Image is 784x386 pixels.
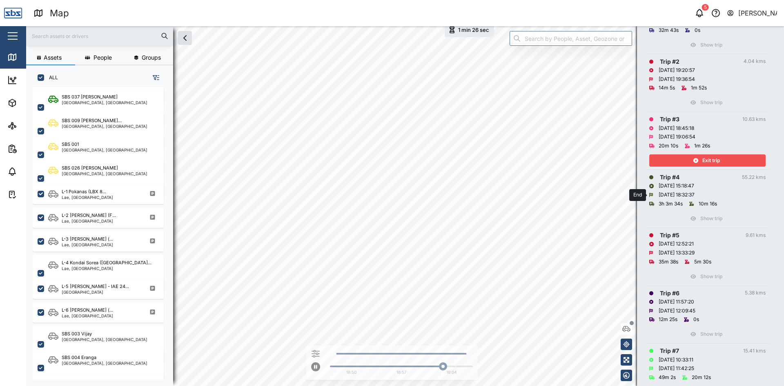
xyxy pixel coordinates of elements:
img: Main Logo [4,4,22,22]
div: [GEOGRAPHIC_DATA], [GEOGRAPHIC_DATA] [62,361,147,365]
div: [DATE] 12:09:45 [659,307,695,315]
div: Alarms [21,167,47,176]
div: 10m 16s [699,200,717,208]
div: [GEOGRAPHIC_DATA], [GEOGRAPHIC_DATA] [62,124,147,128]
div: 49m 2s [659,374,676,382]
div: SBS 009 [PERSON_NAME]... [62,117,122,124]
div: [GEOGRAPHIC_DATA], [GEOGRAPHIC_DATA] [62,172,147,176]
div: Map marker [445,22,494,37]
div: 3h 3m 34s [659,200,683,208]
div: [DATE] 19:20:57 [659,67,695,74]
div: 15.41 kms [743,347,766,355]
div: [DATE] 15:18:47 [659,182,694,190]
div: L-2 [PERSON_NAME] (F... [62,212,116,219]
div: [DATE] 12:52:21 [659,240,694,248]
div: 19:04 [446,369,457,376]
div: 1m 52s [691,84,707,92]
input: Search assets or drivers [31,30,168,42]
span: Groups [142,55,161,60]
div: L-1 Pokanas (LBX 8... [62,188,106,195]
div: [DATE] 18:45:18 [659,125,694,132]
div: 20m 12s [692,374,711,382]
div: SBS 003 Vijay [62,330,92,337]
div: 18:57 [396,369,407,376]
div: 20m 10s [659,142,678,150]
div: 5m 30s [694,258,711,266]
button: Exit trip [649,154,766,167]
div: Lae, [GEOGRAPHIC_DATA] [62,266,151,270]
div: SBS 001 [62,141,79,148]
div: SBS 026 [PERSON_NAME] [62,165,118,172]
span: Exit trip [702,155,720,166]
div: [GEOGRAPHIC_DATA], [GEOGRAPHIC_DATA] [62,148,147,152]
div: Trip # 3 [660,115,679,124]
div: Lae, [GEOGRAPHIC_DATA] [62,219,116,223]
div: 18:50 [346,369,356,376]
div: 55.22 kms [742,174,766,181]
div: SBS 006 Crocs [62,378,94,385]
div: L-3 [PERSON_NAME] (... [62,236,113,243]
div: 9.61 kms [746,232,766,239]
div: Trip # 5 [660,231,679,240]
div: 5 [702,4,709,11]
div: Dashboard [21,76,58,85]
div: 12m 25s [659,316,677,324]
input: Search by People, Asset, Geozone or Place [510,31,632,46]
div: Trip # 6 [660,289,679,298]
div: 14m 5s [659,84,675,92]
div: [DATE] 11:57:20 [659,298,694,306]
div: 1m 26s [694,142,710,150]
div: 5.38 kms [745,289,766,297]
div: Map [50,6,69,20]
div: 10.63 kms [742,116,766,123]
div: [GEOGRAPHIC_DATA], [GEOGRAPHIC_DATA] [62,337,147,341]
div: [DATE] 19:36:54 [659,76,695,83]
div: [PERSON_NAME] [738,8,777,18]
div: 35m 38s [659,258,678,266]
div: SBS 037 [PERSON_NAME] [62,94,118,100]
div: 0s [695,27,700,34]
div: 0s [693,316,699,324]
div: SBS 004 Eranga [62,354,96,361]
span: Assets [44,55,62,60]
div: Map [21,53,40,62]
div: Assets [21,98,47,107]
div: 32m 43s [659,27,679,34]
div: [DATE] 18:32:37 [659,191,695,199]
span: People [94,55,112,60]
div: grid [33,87,173,379]
label: ALL [44,74,58,81]
div: [DATE] 10:33:11 [659,356,693,364]
div: 1 min 26 sec [458,27,489,33]
div: L-4 Kondai Sorea ([GEOGRAPHIC_DATA]... [62,259,151,266]
div: L-6 [PERSON_NAME] (... [62,307,113,314]
div: Tasks [21,190,44,199]
div: Sites [21,121,41,130]
div: Trip # 7 [660,346,679,355]
button: [PERSON_NAME] [726,7,777,19]
canvas: Map [26,26,784,386]
div: Lae, [GEOGRAPHIC_DATA] [62,243,113,247]
div: [GEOGRAPHIC_DATA] [62,290,129,294]
div: Lae, [GEOGRAPHIC_DATA] [62,195,113,199]
div: Lae, [GEOGRAPHIC_DATA] [62,314,113,318]
div: Reports [21,144,49,153]
div: 4.04 kms [744,58,766,65]
div: Trip # 4 [660,173,679,182]
div: [DATE] 19:06:54 [659,133,695,141]
div: L-5 [PERSON_NAME] - IAE 24... [62,283,129,290]
div: Trip # 2 [660,57,679,66]
div: [GEOGRAPHIC_DATA], [GEOGRAPHIC_DATA] [62,100,147,105]
div: [DATE] 13:33:29 [659,249,695,257]
div: [DATE] 11:42:25 [659,365,694,373]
